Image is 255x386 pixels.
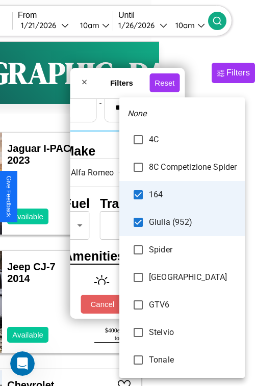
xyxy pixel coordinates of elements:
[149,326,237,339] span: Stelvio
[127,108,147,120] em: None
[149,244,237,256] span: Spider
[5,176,12,217] div: Give Feedback
[149,216,237,228] span: Giulia (952)
[149,299,237,311] span: GTV6
[149,161,237,173] span: 8C Competizione Spider
[10,351,35,376] iframe: Intercom live chat
[149,134,237,146] span: 4C
[149,354,237,366] span: Tonale
[149,271,237,284] span: [GEOGRAPHIC_DATA]
[149,189,237,201] span: 164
